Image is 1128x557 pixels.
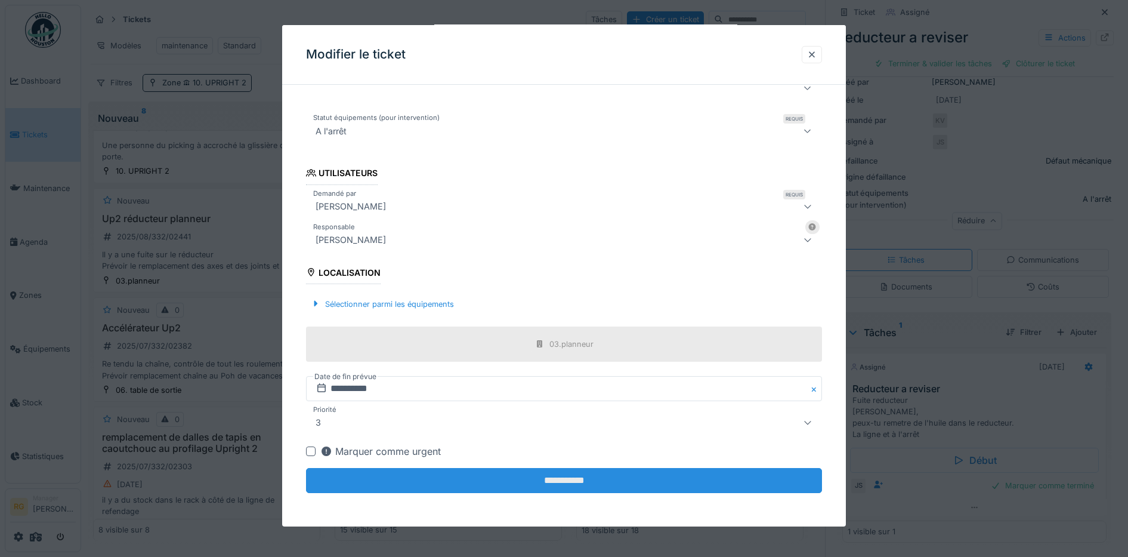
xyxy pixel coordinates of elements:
[306,264,381,284] div: Localisation
[311,199,391,214] div: [PERSON_NAME]
[311,189,359,199] label: Demandé par
[306,47,406,62] h3: Modifier le ticket
[320,444,441,458] div: Marquer comme urgent
[809,376,822,401] button: Close
[311,124,351,138] div: A l'arrêt
[549,338,594,350] div: 03.planneur
[311,416,326,430] div: 3
[306,296,459,312] div: Sélectionner parmi les équipements
[311,222,357,232] label: Responsable
[306,164,378,184] div: Utilisateurs
[311,405,339,415] label: Priorité
[313,370,378,383] label: Date de fin prévue
[783,190,805,199] div: Requis
[783,114,805,124] div: Requis
[311,113,442,123] label: Statut équipements (pour intervention)
[311,233,391,247] div: [PERSON_NAME]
